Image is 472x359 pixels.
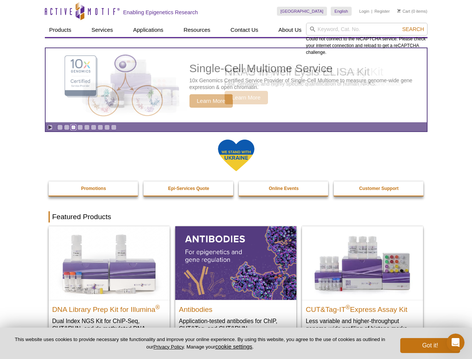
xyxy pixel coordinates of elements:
a: Privacy Policy [153,344,183,350]
img: We Stand With Ukraine [218,139,255,172]
a: Contact Us [226,23,263,37]
a: All Antibodies Antibodies Application-tested antibodies for ChIP, CUT&Tag, and CUT&RUN. [175,226,296,340]
div: Could not connect to the reCAPTCHA service. Please check your internet connection and reload to g... [306,23,428,56]
a: Login [359,9,369,14]
strong: Online Events [269,186,299,191]
input: Keyword, Cat. No. [306,23,428,36]
a: Go to slide 5 [84,125,90,130]
a: Epi-Services Quote [144,181,234,196]
li: | [371,7,373,16]
sup: ® [155,304,160,310]
h2: Antibodies [179,302,293,313]
li: (0 items) [397,7,428,16]
img: Your Cart [397,9,401,13]
span: Search [402,26,424,32]
a: Go to slide 3 [71,125,76,130]
img: All Antibodies [175,226,296,300]
a: Services [87,23,118,37]
p: This website uses cookies to provide necessary site functionality and improve your online experie... [12,336,388,350]
article: Single-Cell Multiome Service [46,48,427,122]
a: English [331,7,352,16]
a: Go to slide 8 [104,125,110,130]
p: Dual Index NGS Kit for ChIP-Seq, CUT&RUN, and ds methylated DNA assays. [52,317,166,340]
a: Toggle autoplay [47,125,53,130]
a: Promotions [49,181,139,196]
p: Application-tested antibodies for ChIP, CUT&Tag, and CUT&RUN. [179,317,293,332]
a: Applications [129,23,168,37]
a: Go to slide 7 [98,125,103,130]
p: 10x Genomics Certified Service Provider of Single-Cell Multiome to measure genome-wide gene expre... [189,77,423,90]
button: Got it! [400,338,460,353]
span: Learn More [189,94,233,108]
a: Customer Support [334,181,424,196]
strong: Promotions [81,186,106,191]
a: DNA Library Prep Kit for Illumina DNA Library Prep Kit for Illumina® Dual Index NGS Kit for ChIP-... [49,226,170,347]
strong: Customer Support [359,186,398,191]
a: Cart [397,9,410,14]
h2: Featured Products [49,211,424,223]
sup: ® [346,304,350,310]
a: Register [374,9,390,14]
button: cookie settings [215,343,252,350]
iframe: Intercom live chat [447,334,465,352]
a: [GEOGRAPHIC_DATA] [277,7,327,16]
img: Single-Cell Multiome Service [58,51,170,120]
h2: Enabling Epigenetics Research [123,9,198,16]
img: CUT&Tag-IT® Express Assay Kit [302,226,423,300]
a: Go to slide 4 [77,125,83,130]
a: Go to slide 2 [64,125,70,130]
p: Less variable and higher-throughput genome-wide profiling of histone marks​. [306,317,419,332]
strong: Epi-Services Quote [168,186,209,191]
button: Search [400,26,426,33]
h2: Single-Cell Multiome Service [189,63,423,74]
h2: DNA Library Prep Kit for Illumina [52,302,166,313]
a: Online Events [239,181,329,196]
a: Go to slide 9 [111,125,117,130]
a: CUT&Tag-IT® Express Assay Kit CUT&Tag-IT®Express Assay Kit Less variable and higher-throughput ge... [302,226,423,340]
a: Products [45,23,76,37]
a: Go to slide 1 [57,125,63,130]
img: DNA Library Prep Kit for Illumina [49,226,170,300]
a: About Us [274,23,306,37]
a: Single-Cell Multiome Service Single-Cell Multiome Service 10x Genomics Certified Service Provider... [46,48,427,122]
h2: CUT&Tag-IT Express Assay Kit [306,302,419,313]
a: Go to slide 6 [91,125,96,130]
a: Resources [179,23,215,37]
